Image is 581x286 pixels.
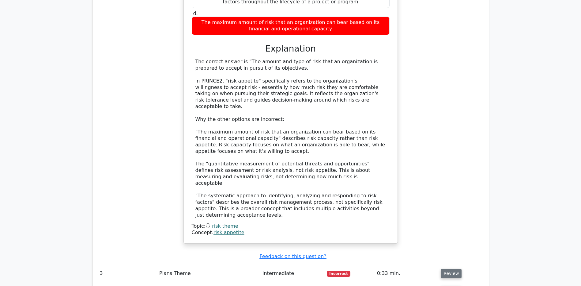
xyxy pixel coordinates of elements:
td: Plans Theme [157,265,260,282]
div: The correct answer is "The amount and type of risk that an organization is prepared to accept in ... [195,59,386,218]
span: d. [193,10,198,16]
a: risk appetite [213,230,244,235]
div: Concept: [192,230,390,236]
td: Intermediate [260,265,324,282]
h3: Explanation [195,44,386,54]
div: The maximum amount of risk that an organization can bear based on its financial and operational c... [192,17,390,35]
td: 3 [97,265,157,282]
a: risk theme [212,223,238,229]
td: 0:33 min. [375,265,439,282]
div: Topic: [192,223,390,230]
button: Review [441,269,462,278]
a: Feedback on this question? [259,253,326,259]
span: Incorrect [327,271,350,277]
